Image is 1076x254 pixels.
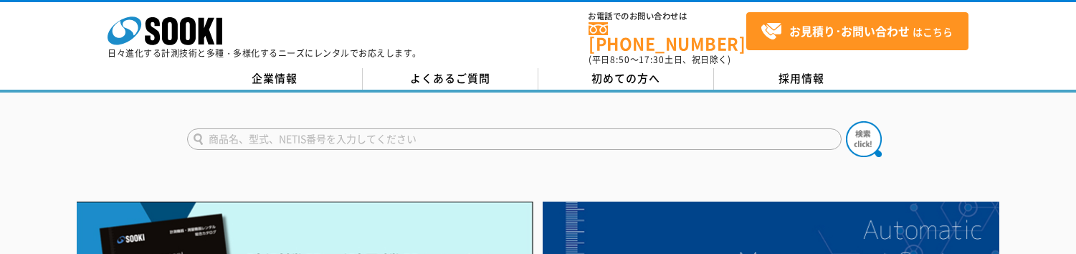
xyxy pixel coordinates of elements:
[610,53,630,66] span: 8:50
[591,70,660,86] span: 初めての方へ
[589,53,730,66] span: (平日 ～ 土日、祝日除く)
[187,68,363,90] a: 企業情報
[589,12,746,21] span: お電話でのお問い合わせは
[108,49,422,57] p: 日々進化する計測技術と多種・多様化するニーズにレンタルでお応えします。
[589,22,746,52] a: [PHONE_NUMBER]
[789,22,910,39] strong: お見積り･お問い合わせ
[846,121,882,157] img: btn_search.png
[187,128,842,150] input: 商品名、型式、NETIS番号を入力してください
[538,68,714,90] a: 初めての方へ
[714,68,890,90] a: 採用情報
[746,12,968,50] a: お見積り･お問い合わせはこちら
[639,53,665,66] span: 17:30
[761,21,953,42] span: はこちら
[363,68,538,90] a: よくあるご質問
